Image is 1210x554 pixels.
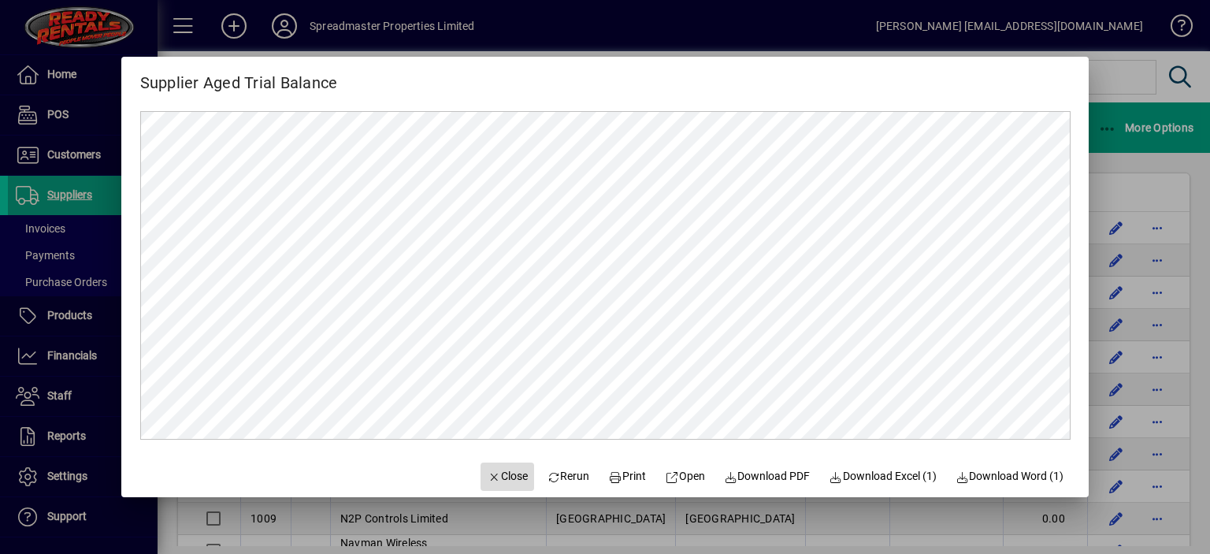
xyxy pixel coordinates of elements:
span: Close [487,468,528,485]
span: Rerun [547,468,590,485]
button: Download Excel (1) [822,463,943,491]
a: Download PDF [718,463,817,491]
button: Download Word (1) [949,463,1071,491]
span: Open [665,468,705,485]
span: Download Excel (1) [829,468,937,485]
h2: Supplier Aged Trial Balance [121,57,357,95]
span: Download PDF [724,468,811,485]
a: Open [659,463,711,491]
span: Download Word (1) [956,468,1064,485]
button: Close [481,463,534,491]
button: Print [602,463,652,491]
span: Print [609,468,647,485]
